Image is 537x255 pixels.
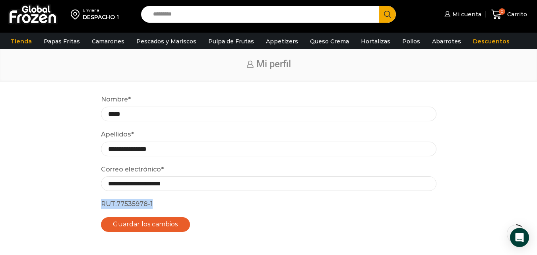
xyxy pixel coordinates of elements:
[379,6,396,23] button: Search button
[469,34,514,49] a: Descuentos
[71,8,83,21] img: address-field-icon.svg
[256,58,291,70] span: Mi perfil
[101,164,164,175] label: Correo electrónico
[88,34,128,49] a: Camarones
[442,6,481,22] a: Mi cuenta
[101,94,131,105] label: Nombre
[132,34,200,49] a: Pescados y Mariscos
[505,10,527,18] span: Carrito
[357,34,394,49] a: Hortalizas
[450,10,481,18] span: Mi cuenta
[101,199,436,209] p: 77535978-1
[40,34,84,49] a: Papas Fritas
[7,34,36,49] a: Tienda
[204,34,258,49] a: Pulpa de Frutas
[83,8,119,13] div: Enviar a
[306,34,353,49] a: Queso Crema
[398,34,424,49] a: Pollos
[83,13,119,21] div: DESPACHO 1
[510,228,529,247] div: Open Intercom Messenger
[101,217,190,232] button: Guardar los cambios
[428,34,465,49] a: Abarrotes
[499,8,505,15] span: 0
[101,129,134,140] label: Apellidos
[489,5,529,24] a: 0 Carrito
[101,199,116,209] label: RUT:
[262,34,302,49] a: Appetizers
